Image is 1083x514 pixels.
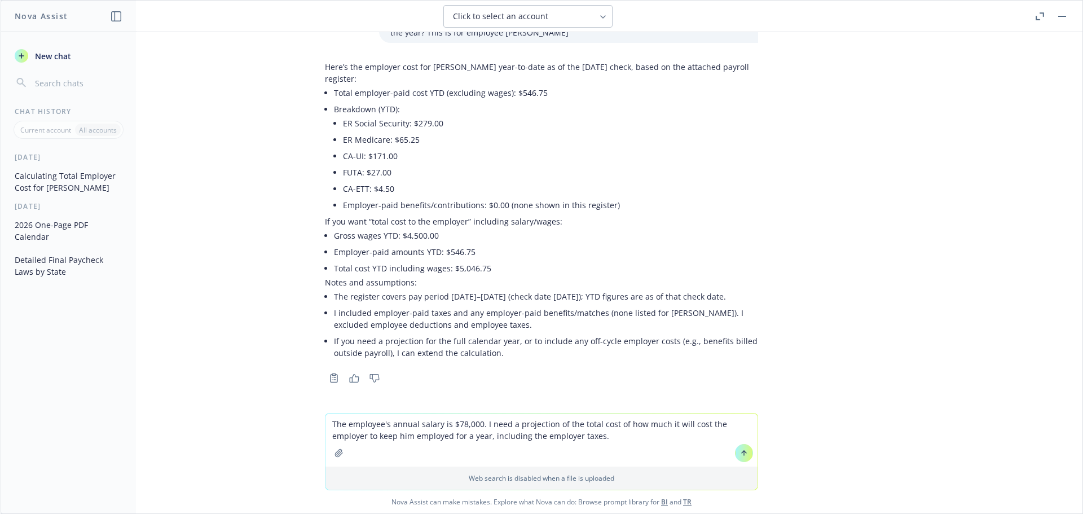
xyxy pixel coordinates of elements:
[325,414,758,467] textarea: The employee's annual salary is $78,000. I need a projection of the total cost of how much it wil...
[5,490,1078,513] span: Nova Assist can make mistakes. Explore what Nova can do: Browse prompt library for and
[334,333,758,361] li: If you need a projection for the full calendar year, or to include any off-cycle employer costs (...
[1,107,136,116] div: Chat History
[33,50,71,62] span: New chat
[10,166,127,197] button: Calculating Total Employer Cost for [PERSON_NAME]
[325,276,758,288] p: Notes and assumptions:
[334,288,758,305] li: The register covers pay period [DATE]–[DATE] (check date [DATE]); YTD figures are as of that chec...
[343,181,758,197] li: CA-ETT: $4.50
[334,244,758,260] li: Employer-paid amounts YTD: $546.75
[343,115,758,131] li: ER Social Security: $279.00
[661,497,668,507] a: BI
[366,370,384,386] button: Thumbs down
[325,216,758,227] p: If you want “total cost to the employer” including salary/wages:
[1,201,136,211] div: [DATE]
[329,373,339,383] svg: Copy to clipboard
[343,148,758,164] li: CA-UI: $171.00
[343,197,758,213] li: Employer-paid benefits/contributions: $0.00 (none shown in this register)
[343,164,758,181] li: FUTA: $27.00
[443,5,613,28] button: Click to select an account
[1,152,136,162] div: [DATE]
[332,473,751,483] p: Web search is disabled when a file is uploaded
[10,46,127,66] button: New chat
[334,101,758,216] li: Breakdown (YTD):
[343,131,758,148] li: ER Medicare: $65.25
[10,216,127,246] button: 2026 One-Page PDF Calendar
[334,305,758,333] li: I included employer-paid taxes and any employer-paid benefits/matches (none listed for [PERSON_NA...
[325,61,758,85] p: Here’s the employer cost for [PERSON_NAME] year-to-date as of the [DATE] check, based on the atta...
[10,251,127,281] button: Detailed Final Paycheck Laws by State
[20,125,71,135] p: Current account
[15,10,68,22] h1: Nova Assist
[334,227,758,244] li: Gross wages YTD: $4,500.00
[33,75,122,91] input: Search chats
[683,497,692,507] a: TR
[334,260,758,276] li: Total cost YTD including wages: $5,046.75
[334,85,758,101] li: Total employer-paid cost YTD (excluding wages): $546.75
[453,11,548,22] span: Click to select an account
[79,125,117,135] p: All accounts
